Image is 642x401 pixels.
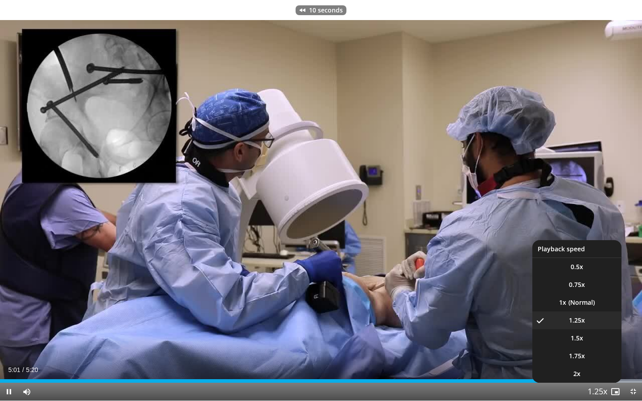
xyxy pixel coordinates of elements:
span: 1.5x [571,334,583,343]
button: Exit Fullscreen [624,383,642,401]
span: 1x [559,298,566,307]
p: 10 seconds [309,7,343,13]
span: 5:20 [26,366,38,373]
span: 0.75x [569,280,585,289]
span: 1.75x [569,352,585,360]
button: Mute [18,383,36,401]
button: Enable picture-in-picture mode [606,383,624,401]
span: 1.25x [569,316,585,325]
span: / [22,366,24,373]
span: 0.5x [571,262,583,271]
button: Playback Rate [588,383,606,401]
span: 5:01 [8,366,20,373]
span: 2x [573,369,580,378]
